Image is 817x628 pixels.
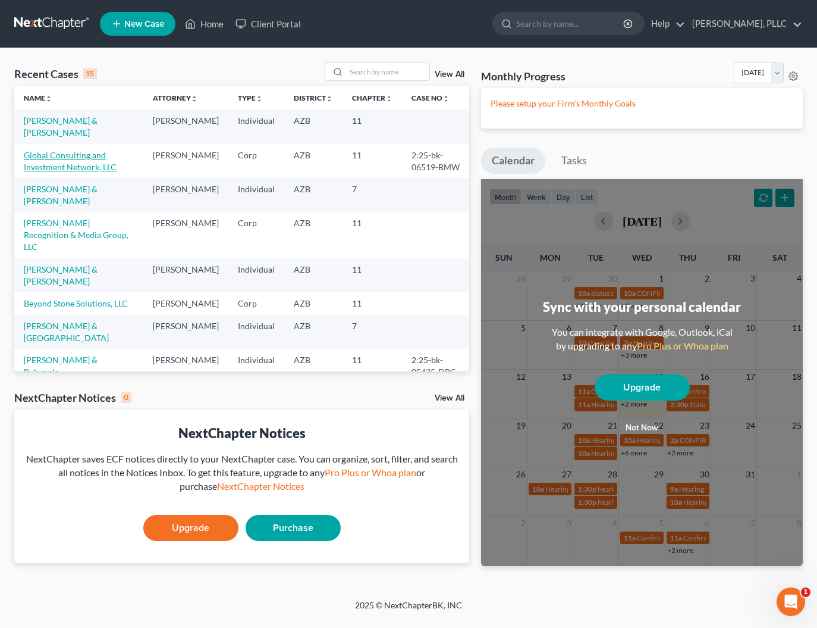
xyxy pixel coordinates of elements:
[645,13,685,35] a: Help
[24,115,98,138] a: [PERSON_NAME] & [PERSON_NAME]
[70,599,747,621] div: 2025 © NextChapterBK, INC
[342,258,402,292] td: 11
[228,258,284,292] td: Individual
[284,144,342,178] td: AZB
[595,416,690,440] button: Not now
[342,178,402,212] td: 7
[284,315,342,349] td: AZB
[342,144,402,178] td: 11
[143,315,228,349] td: [PERSON_NAME]
[342,349,402,383] td: 11
[435,70,464,79] a: View All
[442,95,450,102] i: unfold_more
[24,321,109,343] a: [PERSON_NAME] & [GEOGRAPHIC_DATA]
[284,110,342,143] td: AZB
[121,392,131,403] div: 0
[14,67,97,81] div: Recent Cases
[228,213,284,258] td: Corp
[516,13,625,35] input: Search by name...
[284,349,342,383] td: AZB
[179,13,230,35] a: Home
[24,355,98,377] a: [PERSON_NAME] & Bukunola
[801,588,810,597] span: 1
[402,349,469,383] td: 2:25-bk-05435-DPC
[551,148,598,174] a: Tasks
[124,20,164,29] span: New Case
[637,340,728,351] a: Pro Plus or Whoa plan
[284,292,342,314] td: AZB
[24,150,117,172] a: Global Consulting and Investment Network, LLC
[686,13,802,35] a: [PERSON_NAME], PLLC
[191,95,198,102] i: unfold_more
[481,69,565,83] h3: Monthly Progress
[326,95,333,102] i: unfold_more
[228,178,284,212] td: Individual
[491,98,793,110] p: Please setup your Firm's Monthly Goals
[228,144,284,178] td: Corp
[481,148,545,174] a: Calendar
[325,467,416,478] a: Pro Plus or Whoa plan
[143,178,228,212] td: [PERSON_NAME]
[217,480,304,492] a: NextChapter Notices
[143,258,228,292] td: [PERSON_NAME]
[284,178,342,212] td: AZB
[342,110,402,143] td: 11
[14,390,131,405] div: NextChapter Notices
[45,95,52,102] i: unfold_more
[284,258,342,292] td: AZB
[24,298,128,308] a: Beyond Stone Solutions, LLC
[342,315,402,349] td: 7
[24,424,460,442] div: NextChapter Notices
[342,292,402,314] td: 11
[228,315,284,349] td: Individual
[342,213,402,258] td: 11
[228,110,284,143] td: Individual
[352,93,392,102] a: Chapterunfold_more
[228,292,284,314] td: Corp
[228,349,284,383] td: Individual
[83,68,97,79] div: 15
[24,264,98,286] a: [PERSON_NAME] & [PERSON_NAME]
[143,144,228,178] td: [PERSON_NAME]
[402,144,469,178] td: 2:25-bk-06519-BMW
[143,292,228,314] td: [PERSON_NAME]
[543,298,741,316] div: Sync with your personal calendar
[230,13,307,35] a: Client Portal
[346,63,429,80] input: Search by name...
[238,93,263,102] a: Typeunfold_more
[143,349,228,383] td: [PERSON_NAME]
[143,515,238,541] a: Upgrade
[256,95,263,102] i: unfold_more
[294,93,333,102] a: Districtunfold_more
[411,93,450,102] a: Case Nounfold_more
[153,93,198,102] a: Attorneyunfold_more
[385,95,392,102] i: unfold_more
[284,213,342,258] td: AZB
[143,110,228,143] td: [PERSON_NAME]
[547,326,737,353] div: You can integrate with Google, Outlook, iCal by upgrading to any
[777,588,805,616] iframe: Intercom live chat
[595,374,690,401] a: Upgrade
[435,394,464,402] a: View All
[24,93,52,102] a: Nameunfold_more
[24,452,460,493] div: NextChapter saves ECF notices directly to your NextChapter case. You can organize, sort, filter, ...
[246,515,341,541] a: Purchase
[143,213,228,258] td: [PERSON_NAME]
[24,184,98,206] a: [PERSON_NAME] & [PERSON_NAME]
[24,218,128,252] a: [PERSON_NAME] Recognition & Media Group, LLC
